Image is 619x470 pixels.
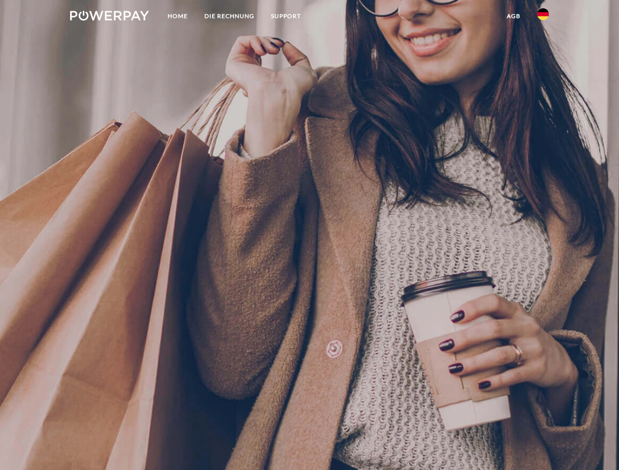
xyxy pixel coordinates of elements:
[159,7,196,25] a: Home
[498,7,529,25] a: agb
[70,11,149,21] img: logo-powerpay-white.svg
[196,7,263,25] a: DIE RECHNUNG
[263,7,309,25] a: SUPPORT
[537,8,549,20] img: de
